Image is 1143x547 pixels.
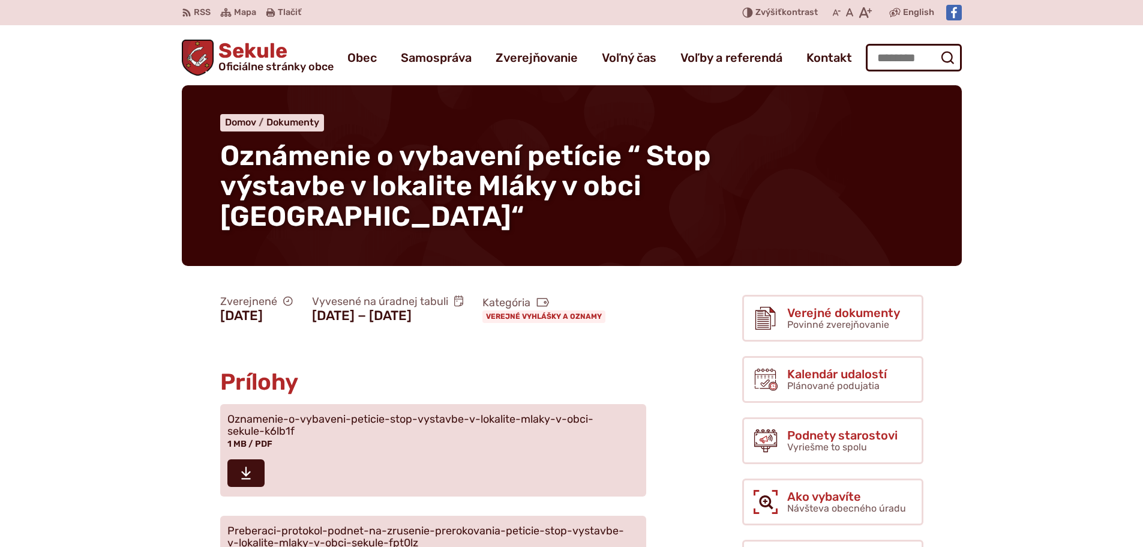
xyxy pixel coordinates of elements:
[312,295,464,309] span: Vyvesené na úradnej tabuli
[347,41,377,74] a: Obec
[220,295,293,309] span: Zverejnené
[787,319,889,330] span: Povinné zverejňovanie
[220,139,711,233] span: Oznámenie o vybavení petície “ Stop výstavbe v lokalite Mláky v obci [GEOGRAPHIC_DATA]“
[182,40,334,76] a: Logo Sekule, prejsť na domovskú stránku.
[901,5,937,20] a: English
[234,5,256,20] span: Mapa
[182,40,214,76] img: Prejsť na domovskú stránku
[787,380,880,391] span: Plánované podujatia
[787,503,906,514] span: Návšteva obecného úradu
[401,41,472,74] a: Samospráva
[227,439,272,449] span: 1 MB / PDF
[680,41,782,74] a: Voľby a referendá
[742,479,923,525] a: Ako vybavíte Návšteva obecného úradu
[278,8,301,18] span: Tlačiť
[220,404,646,496] a: Oznamenie-o-vybaveni-peticie-stop-vystavbe-v-lokalite-mlaky-v-obci-sekule-k6lb1f 1 MB / PDF
[194,5,211,20] span: RSS
[903,5,934,20] span: English
[225,116,256,128] span: Domov
[742,295,923,342] a: Verejné dokumenty Povinné zverejňovanie
[787,306,900,319] span: Verejné dokumenty
[787,429,898,442] span: Podnety starostovi
[214,41,334,72] span: Sekule
[225,116,266,128] a: Domov
[787,490,906,503] span: Ako vybavíte
[220,308,293,324] figcaption: [DATE]
[227,414,625,438] span: Oznamenie-o-vybaveni-peticie-stop-vystavbe-v-lokalite-mlaky-v-obci-sekule-k6lb1f
[266,116,319,128] a: Dokumenty
[742,417,923,464] a: Podnety starostovi Vyriešme to spolu
[787,367,887,381] span: Kalendár udalostí
[482,310,605,322] a: Verejné vyhlášky a oznamy
[755,8,818,18] span: kontrast
[496,41,578,74] a: Zverejňovanie
[602,41,656,74] a: Voľný čas
[806,41,852,74] a: Kontakt
[218,61,334,72] span: Oficiálne stránky obce
[787,441,867,453] span: Vyriešme to spolu
[742,356,923,403] a: Kalendár udalostí Plánované podujatia
[312,308,464,324] figcaption: [DATE] − [DATE]
[946,5,962,20] img: Prejsť na Facebook stránku
[755,7,782,17] span: Zvýšiť
[482,296,610,310] span: Kategória
[220,370,646,395] h2: Prílohy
